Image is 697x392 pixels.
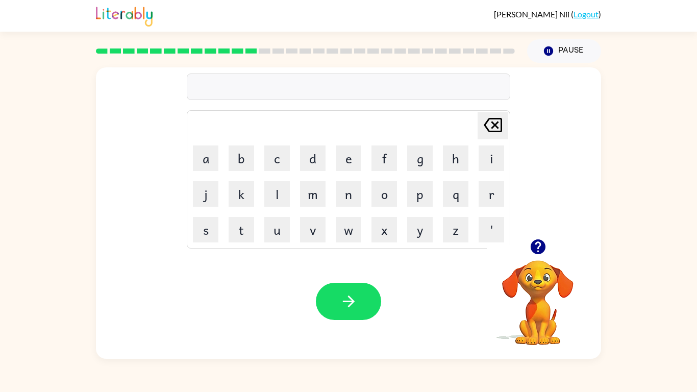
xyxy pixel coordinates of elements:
[300,181,326,207] button: m
[193,145,218,171] button: a
[264,181,290,207] button: l
[336,181,361,207] button: n
[371,217,397,242] button: x
[443,181,468,207] button: q
[264,145,290,171] button: c
[229,145,254,171] button: b
[494,9,601,19] div: ( )
[443,217,468,242] button: z
[193,217,218,242] button: s
[96,4,153,27] img: Literably
[487,244,589,347] video: Your browser must support playing .mp4 files to use Literably. Please try using another browser.
[193,181,218,207] button: j
[479,181,504,207] button: r
[407,181,433,207] button: p
[407,217,433,242] button: y
[336,145,361,171] button: e
[229,217,254,242] button: t
[494,9,571,19] span: [PERSON_NAME] Nii
[574,9,599,19] a: Logout
[300,217,326,242] button: v
[479,145,504,171] button: i
[443,145,468,171] button: h
[264,217,290,242] button: u
[407,145,433,171] button: g
[371,181,397,207] button: o
[229,181,254,207] button: k
[479,217,504,242] button: '
[527,39,601,63] button: Pause
[371,145,397,171] button: f
[336,217,361,242] button: w
[300,145,326,171] button: d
